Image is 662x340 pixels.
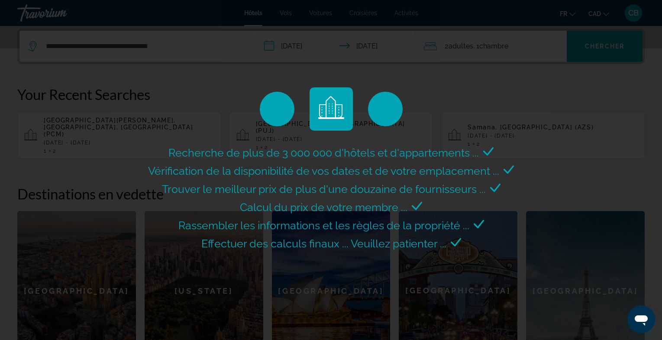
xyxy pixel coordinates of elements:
iframe: Bouton de lancement de la fenêtre de messagerie [627,305,655,333]
span: Trouver le meilleur prix de plus d'une douzaine de fournisseurs ... [162,183,486,196]
span: Calcul du prix de votre membre ... [240,201,407,214]
span: Effectuer des calculs finaux ... Veuillez patienter ... [201,237,446,250]
span: Recherche de plus de 3 000 000 d'hôtels et d'appartements ... [168,146,479,159]
span: Rassembler les informations et les règles de la propriété ... [178,219,469,232]
span: Vérification de la disponibilité de vos dates et de votre emplacement ... [148,164,499,177]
